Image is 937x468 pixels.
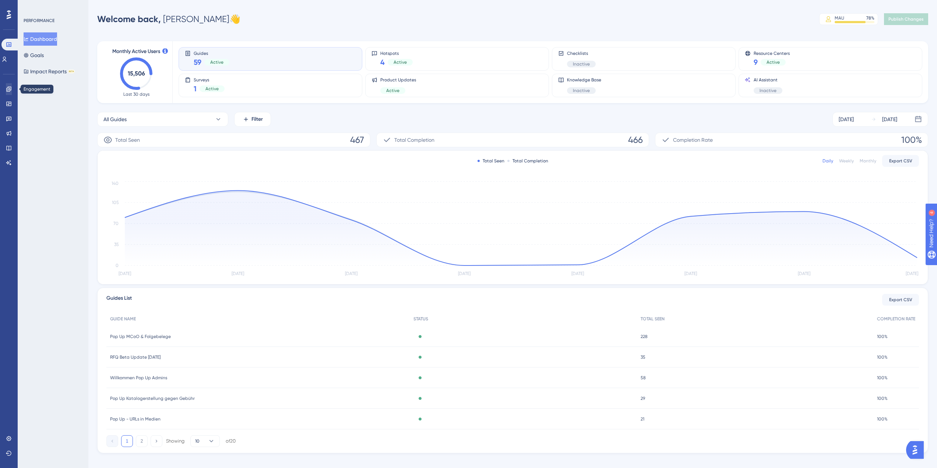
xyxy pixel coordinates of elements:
[507,158,548,164] div: Total Completion
[760,88,776,94] span: Inactive
[110,316,136,322] span: GUIDE NAME
[110,375,167,381] span: Willkommen Pop Up Admins
[380,57,385,67] span: 4
[394,59,407,65] span: Active
[380,77,416,83] span: Product Updates
[97,112,228,127] button: All Guides
[901,134,922,146] span: 100%
[51,4,53,10] div: 4
[889,158,912,164] span: Export CSV
[210,59,223,65] span: Active
[251,115,263,124] span: Filter
[877,375,888,381] span: 100%
[386,88,399,94] span: Active
[112,181,119,186] tspan: 140
[115,136,140,144] span: Total Seen
[194,77,225,82] span: Surveys
[877,334,888,339] span: 100%
[877,395,888,401] span: 100%
[136,435,148,447] button: 2
[194,84,197,94] span: 1
[190,435,220,447] button: 10
[860,158,876,164] div: Monthly
[754,57,758,67] span: 9
[571,271,584,276] tspan: [DATE]
[906,439,928,461] iframe: UserGuiding AI Assistant Launcher
[226,438,236,444] div: of 20
[128,70,145,77] text: 15,506
[567,77,601,83] span: Knowledge Base
[641,416,644,422] span: 21
[106,294,132,306] span: Guides List
[110,354,161,360] span: RFQ Beta Update [DATE]
[573,88,590,94] span: Inactive
[110,416,161,422] span: Pop Up - URLs in Medien
[121,435,133,447] button: 1
[24,65,75,78] button: Impact ReportsBETA
[113,221,119,226] tspan: 70
[822,158,833,164] div: Daily
[882,294,919,306] button: Export CSV
[234,112,271,127] button: Filter
[567,50,596,56] span: Checklists
[866,15,874,21] div: 78 %
[205,86,219,92] span: Active
[889,297,912,303] span: Export CSV
[754,77,782,83] span: AI Assistant
[458,271,471,276] tspan: [DATE]
[350,134,364,146] span: 467
[673,136,713,144] span: Completion Rate
[112,47,160,56] span: Monthly Active Users
[478,158,504,164] div: Total Seen
[839,158,854,164] div: Weekly
[166,438,184,444] div: Showing
[97,13,240,25] div: [PERSON_NAME] 👋
[877,354,888,360] span: 100%
[641,316,665,322] span: TOTAL SEEN
[628,134,643,146] span: 466
[194,50,229,56] span: Guides
[24,49,44,62] button: Goals
[882,115,897,124] div: [DATE]
[641,334,648,339] span: 228
[123,91,149,97] span: Last 30 days
[110,334,171,339] span: Pop Up MCoO & Folgebelege
[573,61,590,67] span: Inactive
[24,18,54,24] div: PERFORMANCE
[641,395,645,401] span: 29
[641,375,646,381] span: 58
[877,416,888,422] span: 100%
[767,59,780,65] span: Active
[906,271,918,276] tspan: [DATE]
[116,263,119,268] tspan: 0
[798,271,810,276] tspan: [DATE]
[884,13,928,25] button: Publish Changes
[345,271,357,276] tspan: [DATE]
[194,57,201,67] span: 59
[110,395,195,401] span: Pop Up Katalogerstellung gegen Gebühr
[103,115,127,124] span: All Guides
[112,200,119,205] tspan: 105
[413,316,428,322] span: STATUS
[114,242,119,247] tspan: 35
[68,70,75,73] div: BETA
[888,16,924,22] span: Publish Changes
[232,271,244,276] tspan: [DATE]
[17,2,46,11] span: Need Help?
[877,316,915,322] span: COMPLETION RATE
[119,271,131,276] tspan: [DATE]
[380,50,413,56] span: Hotspots
[839,115,854,124] div: [DATE]
[195,438,200,444] span: 10
[641,354,645,360] span: 35
[835,15,844,21] div: MAU
[684,271,697,276] tspan: [DATE]
[754,50,790,56] span: Resource Centers
[882,155,919,167] button: Export CSV
[24,32,57,46] button: Dashboard
[394,136,434,144] span: Total Completion
[97,14,161,24] span: Welcome back,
